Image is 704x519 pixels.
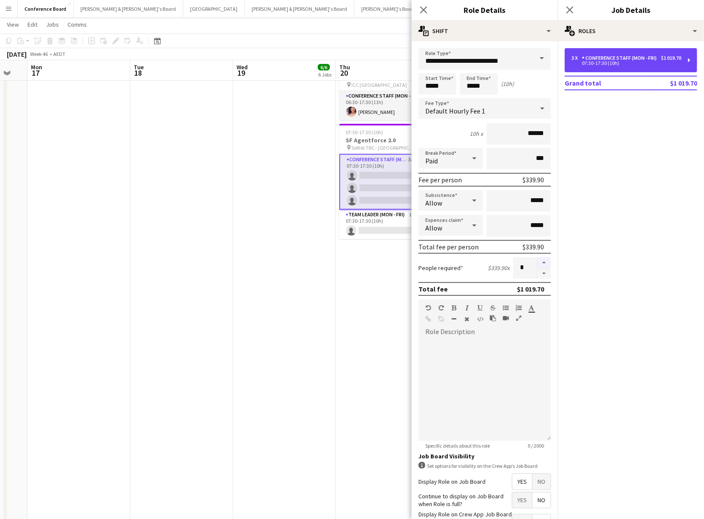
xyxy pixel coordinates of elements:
span: Yes [512,474,532,489]
h3: SF Agentforce 2.0 [339,136,436,144]
app-card-role: Conference Staff (Mon - Fri)3A0/307:30-17:30 (10h) [339,154,436,210]
button: Fullscreen [516,315,522,322]
span: 20 [338,68,350,78]
span: Thu [339,63,350,71]
button: Redo [438,304,444,311]
div: 10h x [470,130,483,138]
button: Italic [464,304,470,311]
a: View [3,19,22,30]
span: Allow [425,199,442,207]
span: Specific details about this role [418,442,497,449]
div: $339.90 [523,175,544,184]
div: Total fee [418,285,448,293]
span: Sofitel TBC - [GEOGRAPHIC_DATA] [352,144,414,151]
button: Bold [451,304,457,311]
button: Insert video [503,315,509,322]
span: Default Hourly Fee 1 [425,107,485,115]
div: (10h) [501,80,514,88]
span: ICC [GEOGRAPHIC_DATA] [352,82,407,88]
h3: Role Details [412,4,558,15]
div: Total fee per person [418,243,479,251]
a: Jobs [43,19,62,30]
span: Jobs [46,21,59,28]
div: Shift [412,21,558,41]
div: Conference Staff (Mon - Fri) [582,55,660,61]
label: People required [418,264,463,272]
div: 6 Jobs [318,71,332,78]
button: [PERSON_NAME] & [PERSON_NAME]'s Board [245,0,354,17]
span: Tue [134,63,144,71]
button: HTML Code [477,316,483,322]
div: $339.90 [523,243,544,251]
h3: Job Board Visibility [418,452,551,460]
div: 3 x [572,55,582,61]
span: 18 [132,68,144,78]
button: [GEOGRAPHIC_DATA] [183,0,245,17]
app-job-card: 06:30-17:30 (11h)1/1Databricks World Tour 25 - Meeting Pods ICC [GEOGRAPHIC_DATA]1 RoleConference... [339,53,436,120]
button: Undo [425,304,431,311]
span: Wed [237,63,248,71]
button: Text Color [529,304,535,311]
button: Underline [477,304,483,311]
button: Increase [537,257,551,268]
span: View [7,21,19,28]
div: 07:30-17:30 (10h) [572,61,681,65]
span: Edit [28,21,37,28]
td: Grand total [565,76,643,90]
button: Conference Board [18,0,74,17]
a: Comms [64,19,90,30]
label: Continue to display on Job Board when Role is full? [418,492,512,508]
div: $1 019.70 [661,55,681,61]
span: No [532,492,550,508]
div: $339.90 x [488,264,510,272]
button: Horizontal Line [451,316,457,322]
span: 19 [235,68,248,78]
span: Mon [31,63,42,71]
span: Yes [512,492,532,508]
button: Decrease [537,268,551,279]
span: 0 / 2000 [521,442,551,449]
app-card-role: Team Leader (Mon - Fri)1A0/107:30-17:30 (10h) [339,210,436,239]
app-card-role: Conference Staff (Mon - Fri)1/106:30-17:30 (11h)[PERSON_NAME] [339,91,436,120]
button: Ordered List [516,304,522,311]
div: Roles [558,21,704,41]
span: 17 [30,68,42,78]
button: Strikethrough [490,304,496,311]
label: Display Role on Job Board [418,478,486,485]
a: Edit [24,19,41,30]
div: $1 019.70 [517,285,544,293]
span: 07:30-17:30 (10h) [346,129,384,135]
app-job-card: 07:30-17:30 (10h)0/4SF Agentforce 2.0 Sofitel TBC - [GEOGRAPHIC_DATA]2 RolesConference Staff (Mon... [339,124,436,239]
span: 6/6 [318,64,330,71]
div: [DATE] [7,50,27,58]
div: Set options for visibility on the Crew App’s Job Board [418,462,551,470]
span: Week 46 [28,51,50,57]
button: Paste as plain text [490,315,496,322]
span: No [532,474,550,489]
span: Paid [425,157,438,165]
h3: Job Details [558,4,704,15]
button: Clear Formatting [464,316,470,322]
button: [PERSON_NAME] & [PERSON_NAME]'s Board [74,0,183,17]
span: Allow [425,224,442,232]
button: Unordered List [503,304,509,311]
div: AEDT [53,51,65,57]
span: Comms [68,21,87,28]
button: [PERSON_NAME]'s Board [354,0,423,17]
div: Fee per person [418,175,462,184]
td: $1 019.70 [643,76,697,90]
